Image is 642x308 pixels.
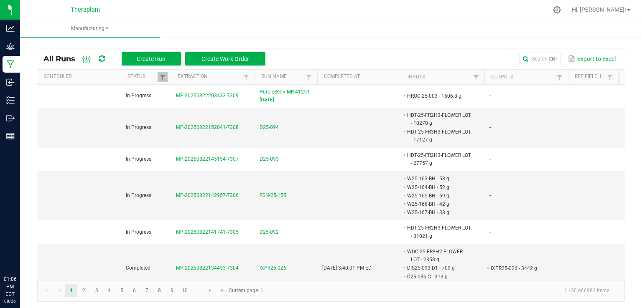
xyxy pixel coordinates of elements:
[137,56,166,62] span: Create Run
[126,156,151,162] span: In Progress
[176,93,239,98] span: MP-20250822203433-7309
[71,6,100,13] span: Theraplant
[128,284,140,297] a: Page 6
[406,247,472,264] li: WDC-25-FR8H2-FLOWER LOT - 2358 g
[141,284,153,297] a: Page 7
[204,284,217,297] a: Go to the next page
[176,192,239,198] span: MP-20250822142957-7306
[268,284,616,298] kendo-pager-info: 1 - 30 of 6982 items
[103,284,115,297] a: Page 4
[217,284,229,297] a: Go to the last page
[605,72,615,82] a: Filter
[406,183,472,192] li: W25-164-BH - 52 g
[260,228,279,236] span: D25-092
[126,265,150,271] span: Completed
[6,114,15,122] inline-svg: Outbound
[20,20,160,38] a: Manufacturing
[550,56,557,62] span: clear
[260,88,312,104] span: PurpleBerry MR 41251 [DATE]
[484,220,568,244] td: -
[406,273,472,281] li: D25-086-C - 313 g
[260,124,279,131] span: D25-094
[260,264,286,272] span: IXPR25-026
[43,52,272,66] div: All Runs
[158,72,168,82] a: Filter
[176,229,239,235] span: MP-20250822141741-7305
[126,192,151,198] span: In Progress
[552,6,562,14] div: Manage settings
[484,85,568,108] td: -
[322,265,374,271] span: [DATE] 3:40:01 PM EDT
[207,287,214,294] span: Go to the next page
[519,53,561,65] input: Search by Run Name, Extraction, Machine, or Lot Number
[126,124,151,130] span: In Progress
[484,148,568,171] td: -
[406,111,472,127] li: HDT-25-FR2H3-FLOWER LOT - 10270 g
[484,70,568,85] th: Outputs
[304,72,314,82] a: Filter
[127,73,157,80] a: StatusSortable
[260,192,286,199] span: RSN-25-155
[484,171,568,220] td: -
[166,284,178,297] a: Page 9
[20,25,160,32] span: Manufacturing
[406,174,472,183] li: W25-163-BH - 53 g
[489,264,555,273] li: IXPR25-026 - 3442 g
[406,128,472,144] li: HDT-25-FR3H3-FLOWER LOT - 17127 g
[4,298,16,304] p: 08/26
[6,24,15,33] inline-svg: Analytics
[153,284,166,297] a: Page 8
[484,108,568,148] td: -
[6,78,15,86] inline-svg: Inbound
[401,70,484,85] th: Inputs
[6,132,15,140] inline-svg: Reports
[406,224,472,240] li: HDT-25-FR2H3-FLOWER LOT - 31021 g
[91,284,103,297] a: Page 3
[6,60,15,68] inline-svg: Manufacturing
[261,73,303,80] a: Run NameSortable
[241,72,251,82] a: Filter
[4,275,16,298] p: 01:06 PM EDT
[37,280,625,301] kendo-pager: Current page: 1
[201,56,249,62] span: Create Work Order
[43,73,117,80] a: ScheduledSortable
[116,284,128,297] a: Page 5
[6,96,15,104] inline-svg: Inventory
[324,73,397,80] a: Completed AtSortable
[406,151,472,167] li: HDT-25-FR2H3-FLOWER LOT - 27757 g
[555,72,565,83] a: Filter
[176,124,239,130] span: MP-20250822152041-7308
[566,52,618,66] button: Export to Excel
[575,73,604,80] a: Ref Field 1Sortable
[126,229,151,235] span: In Progress
[219,287,226,294] span: Go to the last page
[406,208,472,217] li: W25-167-BH - 33 g
[185,52,265,66] button: Create Work Order
[406,92,472,100] li: HROC-25-003 - 1606.8 g
[78,284,90,297] a: Page 2
[176,156,239,162] span: MP-20250822145154-7307
[406,200,472,208] li: W25-166-BH - 42 g
[65,284,77,297] a: Page 1
[406,192,472,200] li: W25-165-BH - 59 g
[191,284,204,297] a: Page 11
[176,265,239,271] span: MP-20250822134453-7304
[572,6,626,13] span: Hi, [PERSON_NAME]!
[471,72,481,83] a: Filter
[260,155,279,163] span: D25-093
[178,73,241,80] a: ExtractionSortable
[6,42,15,50] inline-svg: Grow
[122,52,181,66] button: Create Run
[126,93,151,98] span: In Progress
[179,284,191,297] a: Page 10
[406,264,472,272] li: DIS25-093-D1 - 709 g
[8,241,33,266] iframe: Resource center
